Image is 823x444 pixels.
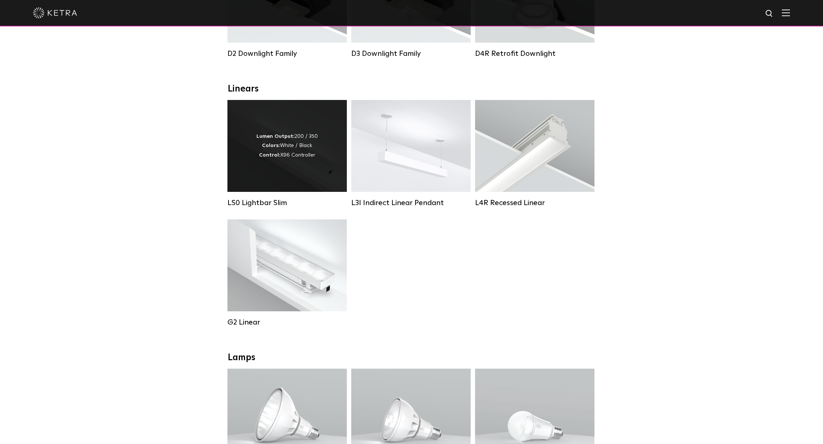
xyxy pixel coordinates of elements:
[259,153,280,158] strong: Control:
[33,7,77,18] img: ketra-logo-2019-white
[475,49,594,58] div: D4R Retrofit Downlight
[351,198,471,207] div: L3I Indirect Linear Pendant
[228,352,595,363] div: Lamps
[351,49,471,58] div: D3 Downlight Family
[782,9,790,16] img: Hamburger%20Nav.svg
[227,318,347,327] div: G2 Linear
[256,134,295,139] strong: Lumen Output:
[765,9,774,18] img: search icon
[227,100,347,208] a: LS0 Lightbar Slim Lumen Output:200 / 350Colors:White / BlackControl:X96 Controller
[227,198,347,207] div: LS0 Lightbar Slim
[262,143,280,148] strong: Colors:
[227,49,347,58] div: D2 Downlight Family
[475,100,594,208] a: L4R Recessed Linear Lumen Output:400 / 600 / 800 / 1000Colors:White / BlackControl:Lutron Clear C...
[351,100,471,208] a: L3I Indirect Linear Pendant Lumen Output:400 / 600 / 800 / 1000Housing Colors:White / BlackContro...
[227,219,347,328] a: G2 Linear Lumen Output:400 / 700 / 1000Colors:WhiteBeam Angles:Flood / [GEOGRAPHIC_DATA] / Narrow...
[256,132,318,160] div: 200 / 350 White / Black X96 Controller
[228,84,595,94] div: Linears
[475,198,594,207] div: L4R Recessed Linear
